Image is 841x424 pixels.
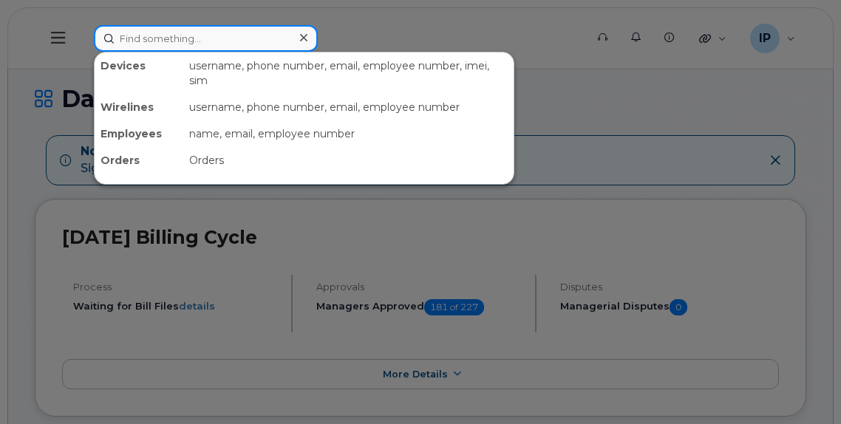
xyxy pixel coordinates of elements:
div: Wirelines [95,94,183,120]
div: Orders [183,147,514,174]
div: name, email, employee number [183,120,514,147]
div: Employees [95,120,183,147]
div: Devices [95,52,183,94]
div: Orders [95,147,183,174]
div: username, phone number, email, employee number [183,94,514,120]
div: username, phone number, email, employee number, imei, sim [183,52,514,94]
